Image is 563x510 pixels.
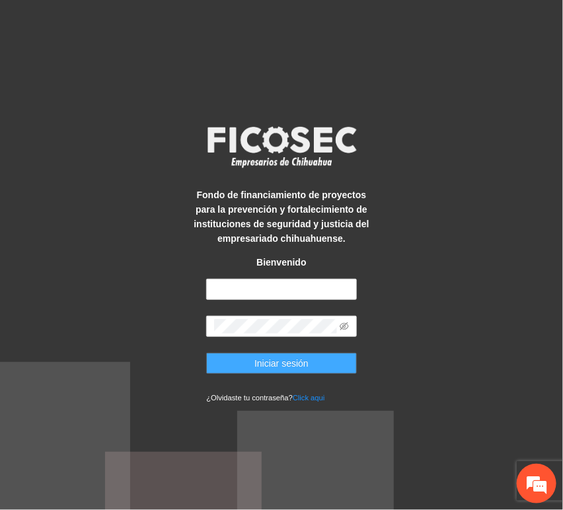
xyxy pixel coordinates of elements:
[7,361,252,407] textarea: Escriba su mensaje y pulse “Intro”
[194,190,369,244] strong: Fondo de financiamiento de proyectos para la prevención y fortalecimiento de instituciones de seg...
[199,122,364,171] img: logo
[217,7,248,38] div: Minimizar ventana de chat en vivo
[206,353,356,374] button: Iniciar sesión
[254,356,309,371] span: Iniciar sesión
[69,67,222,85] div: Chatee con nosotros ahora
[340,322,349,331] span: eye-invisible
[256,257,306,268] strong: Bienvenido
[77,176,182,310] span: Estamos en línea.
[293,394,325,402] a: Click aqui
[206,394,324,402] small: ¿Olvidaste tu contraseña?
